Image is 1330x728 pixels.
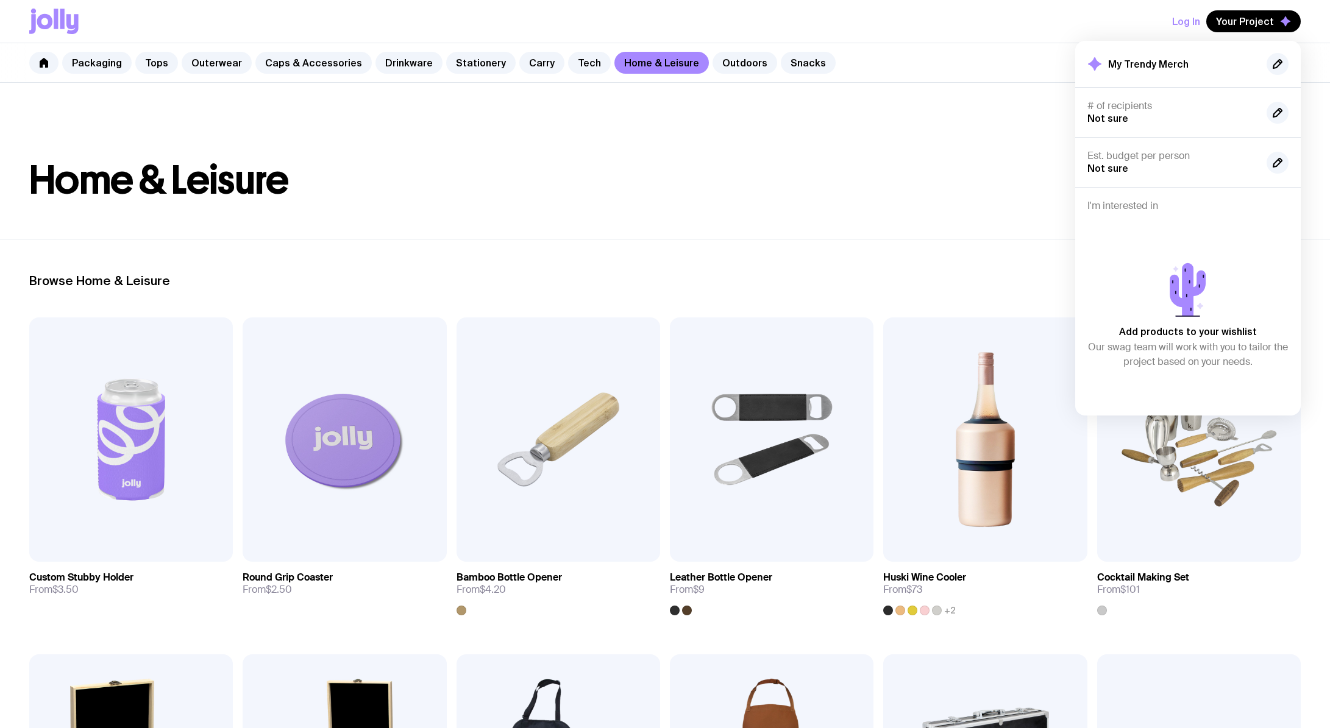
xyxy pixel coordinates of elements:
h3: Cocktail Making Set [1097,571,1189,584]
a: Leather Bottle OpenerFrom$9 [670,562,873,615]
a: Drinkware [375,52,443,74]
span: +2 [944,606,956,615]
h3: Bamboo Bottle Opener [457,571,562,584]
a: Custom Stubby HolderFrom$3.50 [29,562,233,606]
h2: Browse Home & Leisure [29,274,1301,288]
button: Your Project [1206,10,1301,32]
span: $9 [693,583,705,596]
a: Caps & Accessories [255,52,372,74]
span: $3.50 [52,583,79,596]
span: From [670,584,705,596]
span: $2.50 [266,583,292,596]
a: Cocktail Making SetFrom$101 [1097,562,1301,615]
span: From [29,584,79,596]
span: $101 [1120,583,1140,596]
a: Tops [135,52,178,74]
h4: # of recipients [1087,100,1257,112]
a: Snacks [781,52,836,74]
a: Round Grip CoasterFrom$2.50 [243,562,446,606]
h4: Est. budget per person [1087,150,1257,162]
a: Huski Wine CoolerFrom$73+2 [883,562,1087,615]
span: From [1097,584,1140,596]
a: Outerwear [182,52,252,74]
h3: Huski Wine Cooler [883,571,966,584]
span: Not sure [1087,163,1128,174]
a: Carry [519,52,564,74]
span: Not sure [1087,113,1128,124]
span: From [457,584,506,596]
span: From [243,584,292,596]
span: From [883,584,922,596]
h3: Round Grip Coaster [243,571,333,584]
h3: Custom Stubby Holder [29,571,133,584]
h2: My Trendy Merch [1108,58,1189,70]
span: $4.20 [480,583,506,596]
a: Bamboo Bottle OpenerFrom$4.20 [457,562,660,615]
a: Packaging [62,52,132,74]
a: Home & Leisure [614,52,709,74]
p: Add products to your wishlist [1119,324,1257,339]
a: Stationery [446,52,516,74]
p: Our swag team will work with you to tailor the project based on your needs. [1087,340,1289,369]
span: $73 [906,583,922,596]
button: Log In [1172,10,1200,32]
a: Outdoors [713,52,777,74]
a: Tech [568,52,611,74]
h1: Home & Leisure [29,161,1301,200]
span: Your Project [1216,15,1274,27]
h3: Leather Bottle Opener [670,571,772,584]
h4: I'm interested in [1087,200,1289,212]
